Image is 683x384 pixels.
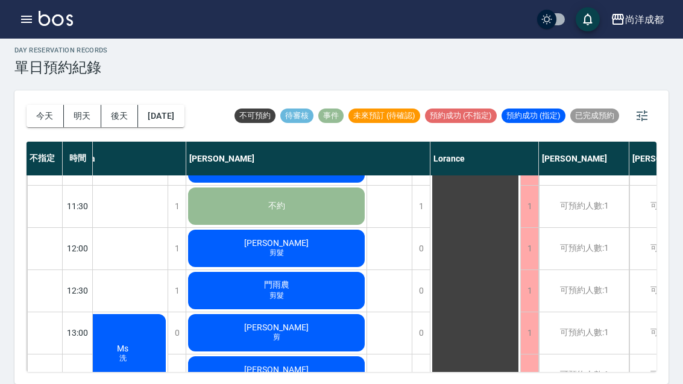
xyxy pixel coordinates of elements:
[63,142,93,175] div: 時間
[168,228,186,269] div: 1
[78,142,186,175] div: Mia
[27,105,64,127] button: 今天
[168,186,186,227] div: 1
[520,312,538,354] div: 1
[412,186,430,227] div: 1
[606,7,669,32] button: 尚洋成都
[138,105,184,127] button: [DATE]
[63,312,93,354] div: 13:00
[539,228,629,269] div: 可預約人數:1
[271,332,283,342] span: 剪
[242,238,311,248] span: [PERSON_NAME]
[14,59,108,76] h3: 單日預約紀錄
[27,142,63,175] div: 不指定
[576,7,600,31] button: save
[412,228,430,269] div: 0
[539,142,629,175] div: [PERSON_NAME]
[186,142,430,175] div: [PERSON_NAME]
[64,105,101,127] button: 明天
[63,227,93,269] div: 12:00
[101,105,139,127] button: 後天
[430,142,539,175] div: Lorance
[234,110,275,121] span: 不可預約
[168,270,186,312] div: 1
[348,110,420,121] span: 未來預訂 (待確認)
[266,201,288,212] span: 不約
[115,344,131,353] span: Ms
[539,312,629,354] div: 可預約人數:1
[570,110,619,121] span: 已完成預約
[625,12,664,27] div: 尚洋成都
[520,186,538,227] div: 1
[318,110,344,121] span: 事件
[242,323,311,332] span: [PERSON_NAME]
[117,353,129,364] span: 洗
[63,185,93,227] div: 11:30
[425,110,497,121] span: 預約成功 (不指定)
[412,270,430,312] div: 0
[242,365,311,374] span: [PERSON_NAME]
[267,291,286,301] span: 剪髮
[520,270,538,312] div: 1
[14,46,108,54] h2: day Reservation records
[412,312,430,354] div: 0
[262,280,292,291] span: 門雨農
[63,269,93,312] div: 12:30
[539,270,629,312] div: 可預約人數:1
[267,248,286,258] span: 剪髮
[539,186,629,227] div: 可預約人數:1
[168,312,186,354] div: 0
[39,11,73,26] img: Logo
[520,228,538,269] div: 1
[280,110,313,121] span: 待審核
[502,110,565,121] span: 預約成功 (指定)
